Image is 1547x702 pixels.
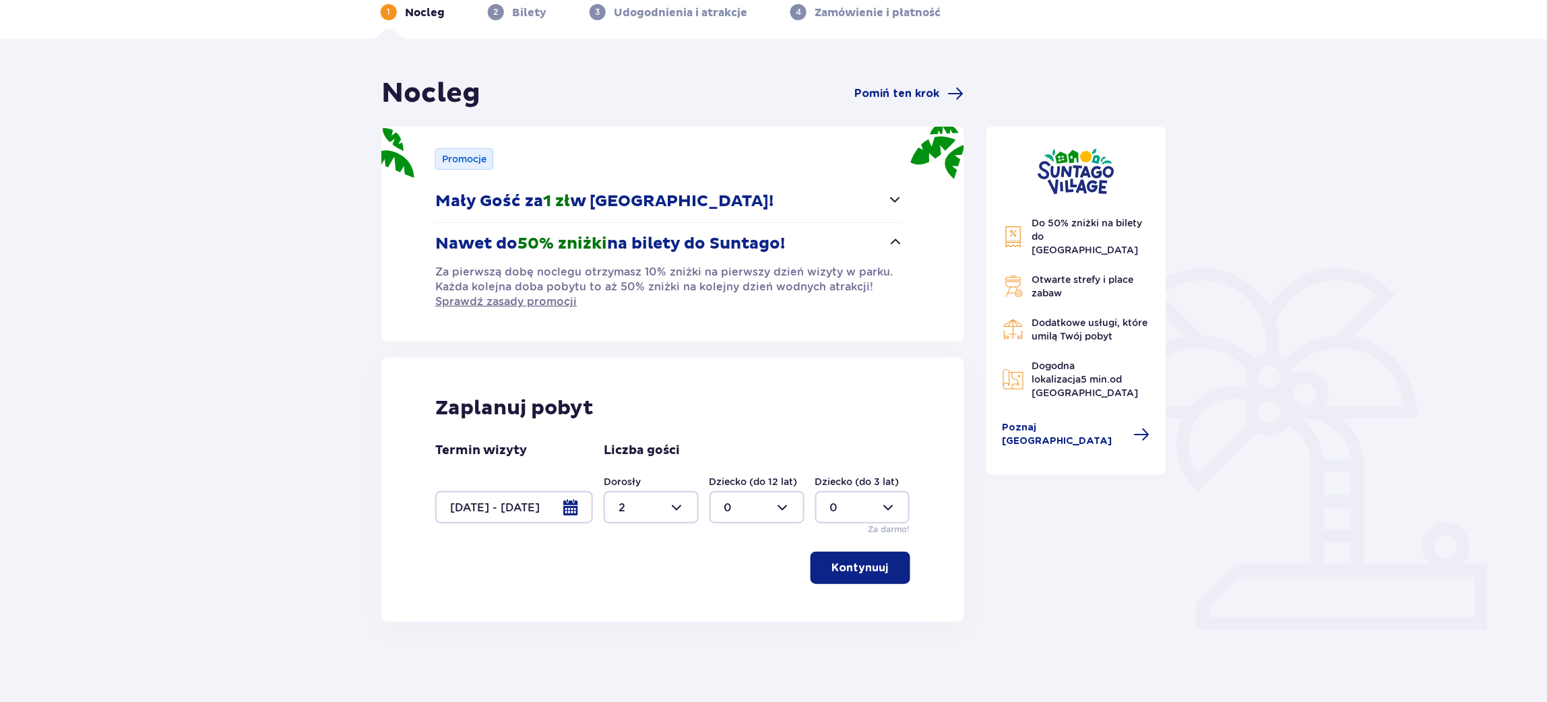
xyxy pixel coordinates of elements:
[435,181,904,222] button: Mały Gość za1 złw [GEOGRAPHIC_DATA]!
[790,4,941,20] div: 4Zamówienie i płatność
[796,6,801,18] p: 4
[1032,360,1139,398] span: Dogodna lokalizacja od [GEOGRAPHIC_DATA]
[709,475,798,488] label: Dziecko (do 12 lat)
[494,6,499,18] p: 2
[1032,218,1143,255] span: Do 50% zniżki na bilety do [GEOGRAPHIC_DATA]
[405,5,445,20] p: Nocleg
[1003,421,1127,448] span: Poznaj [GEOGRAPHIC_DATA]
[614,5,747,20] p: Udogodnienia i atrakcje
[517,234,607,254] span: 50% zniżki
[381,4,445,20] div: 1Nocleg
[868,523,910,536] p: Za darmo!
[435,443,527,459] p: Termin wizyty
[811,552,910,584] button: Kontynuuj
[1081,374,1110,385] span: 5 min.
[512,5,546,20] p: Bilety
[855,86,964,102] a: Pomiń ten krok
[832,561,889,575] p: Kontynuuj
[815,475,899,488] label: Dziecko (do 3 lat)
[387,6,391,18] p: 1
[1032,317,1148,342] span: Dodatkowe usługi, które umilą Twój pobyt
[442,152,486,166] p: Promocje
[1038,148,1114,195] img: Suntago Village
[1003,319,1024,340] img: Restaurant Icon
[855,86,940,101] span: Pomiń ten krok
[1032,274,1134,298] span: Otwarte strefy i place zabaw
[435,191,773,212] p: Mały Gość za w [GEOGRAPHIC_DATA]!
[1003,369,1024,390] img: Map Icon
[435,265,904,309] p: Za pierwszą dobę noclegu otrzymasz 10% zniżki na pierwszy dzień wizyty w parku. Każda kolejna dob...
[435,395,594,421] p: Zaplanuj pobyt
[604,475,641,488] label: Dorosły
[543,191,570,212] span: 1 zł
[435,294,577,309] a: Sprawdź zasady promocji
[381,77,480,110] h1: Nocleg
[1003,276,1024,297] img: Grill Icon
[488,4,546,20] div: 2Bilety
[815,5,941,20] p: Zamówienie i płatność
[596,6,600,18] p: 3
[1003,226,1024,248] img: Discount Icon
[435,223,904,265] button: Nawet do50% zniżkina bilety do Suntago!
[590,4,747,20] div: 3Udogodnienia i atrakcje
[435,265,904,309] div: Nawet do50% zniżkina bilety do Suntago!
[1003,421,1151,448] a: Poznaj [GEOGRAPHIC_DATA]
[604,443,680,459] p: Liczba gości
[435,234,785,254] p: Nawet do na bilety do Suntago!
